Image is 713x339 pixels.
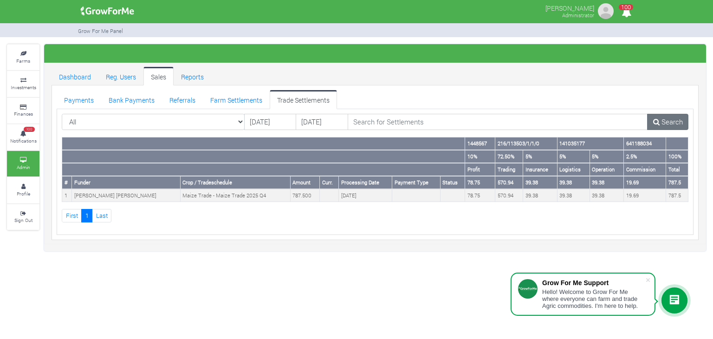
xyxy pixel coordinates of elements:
[174,67,211,85] a: Reports
[62,209,82,222] a: First
[495,137,557,150] th: 216/113503/1/1/0
[495,150,523,163] th: 72.50%
[57,90,101,109] a: Payments
[348,114,648,130] input: Search for Settlements
[52,67,98,85] a: Dashboard
[14,217,32,223] small: Sign Out
[14,111,33,117] small: Finances
[495,176,523,189] th: 570.94
[619,4,633,10] span: 100
[180,189,290,202] td: Maize Trade - Maize Trade 2025 Q4
[7,204,39,230] a: Sign Out
[7,177,39,203] a: Profile
[296,114,348,130] input: DD/MM/YYYY
[562,12,594,19] small: Administrator
[545,2,594,13] p: [PERSON_NAME]
[647,114,688,130] a: Search
[339,189,392,202] td: [DATE]
[465,150,495,163] th: 10%
[7,45,39,70] a: Farms
[320,176,339,189] th: Curr.
[10,137,37,144] small: Notifications
[162,90,203,109] a: Referrals
[557,189,590,202] td: 39.38
[62,176,72,189] th: #
[81,209,92,222] a: 1
[666,150,688,163] th: 100%
[7,151,39,176] a: Admin
[143,67,174,85] a: Sales
[617,9,635,18] a: 100
[17,190,30,197] small: Profile
[17,164,30,170] small: Admin
[98,67,143,85] a: Reg. Users
[440,176,465,189] th: Status
[465,137,495,150] th: 1448567
[392,176,441,189] th: Payment Type
[465,176,495,189] th: 78.75
[624,189,666,202] td: 19.69
[11,84,36,91] small: Investments
[590,163,624,176] th: Operation
[62,209,688,222] nav: Page Navigation
[62,189,72,202] td: 1
[666,163,688,176] th: Total
[290,189,320,202] td: 787.500
[557,176,590,189] th: 39.38
[596,2,615,20] img: growforme image
[495,189,523,202] td: 570.94
[16,58,30,64] small: Farms
[180,176,290,189] th: Crop / Tradeschedule
[7,98,39,124] a: Finances
[7,71,39,97] a: Investments
[72,176,180,189] th: Funder
[465,189,495,202] td: 78.75
[523,189,557,202] td: 39.38
[92,209,111,222] a: Last
[203,90,270,109] a: Farm Settlements
[523,176,557,189] th: 39.38
[244,114,297,130] input: DD/MM/YYYY
[523,163,557,176] th: Insurance
[624,163,666,176] th: Commission
[72,189,180,202] td: [PERSON_NAME] [PERSON_NAME]
[590,176,624,189] th: 39.38
[542,279,645,287] div: Grow For Me Support
[542,288,645,309] div: Hello! Welcome to Grow For Me where everyone can farm and trade Agric commodities. I'm here to help.
[624,176,666,189] th: 19.69
[557,163,590,176] th: Logistics
[624,150,666,163] th: 2.5%
[7,124,39,150] a: 100 Notifications
[557,137,624,150] th: 141035177
[290,176,320,189] th: Amount
[495,163,523,176] th: Trading
[557,150,590,163] th: 5%
[666,189,688,202] td: 787.5
[465,163,495,176] th: Profit
[101,90,162,109] a: Bank Payments
[666,176,688,189] th: 787.5
[590,189,624,202] td: 39.38
[78,2,137,20] img: growforme image
[24,127,35,132] span: 100
[270,90,337,109] a: Trade Settlements
[523,150,557,163] th: 5%
[590,150,624,163] th: 5%
[617,2,635,23] i: Notifications
[339,176,392,189] th: Processing Date
[624,137,666,150] th: 641188034
[78,27,123,34] small: Grow For Me Panel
